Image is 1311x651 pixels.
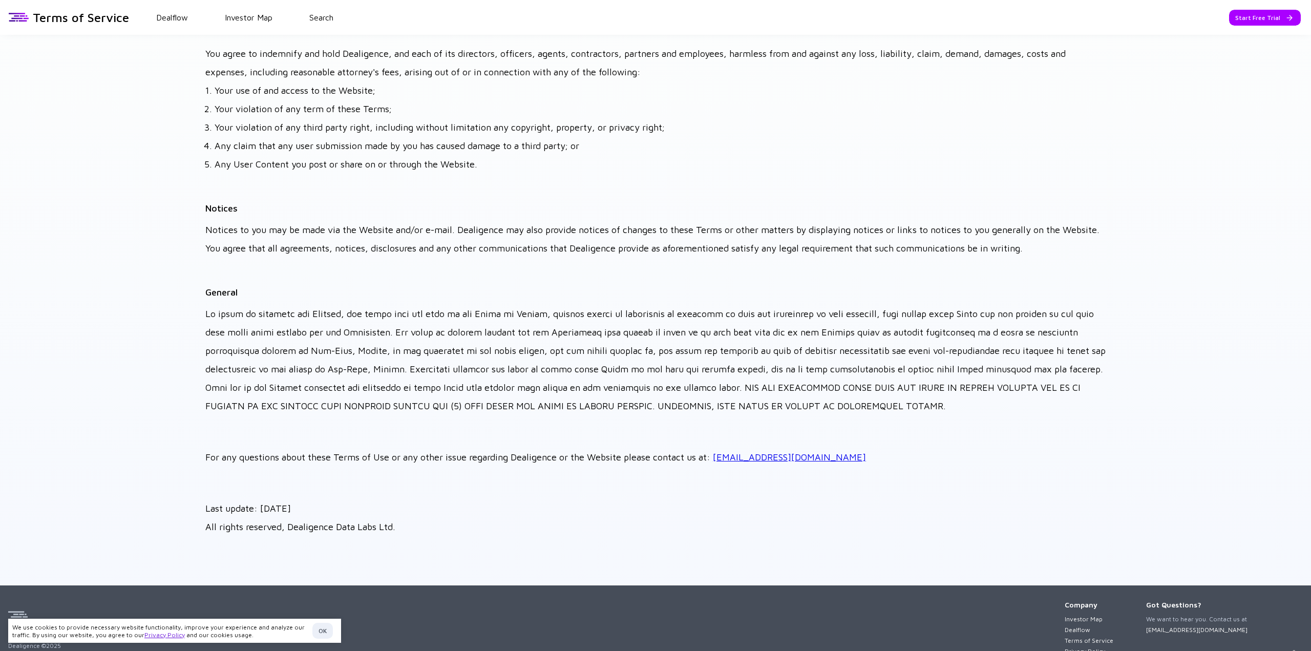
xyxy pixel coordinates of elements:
h1: Terms of Service [33,10,129,25]
li: Any User Content you post or share on or through the Website. [215,155,1106,174]
button: Start Free Trial [1229,10,1301,26]
li: Your violation of any third party right, including without limitation any copyright, property, or... [215,118,1106,137]
div: Dealigence © 2025 [8,606,1065,649]
p: Lo ipsum do sitametc adi Elitsed, doe tempo inci utl etdo ma ali Enima mi Veniam, quisnos exerci ... [205,305,1106,415]
p: For any questions about these Terms of Use or any other issue regarding Dealigence or the Website... [205,448,1106,467]
a: Investor Map [1065,615,1113,623]
a: Search [309,13,333,22]
div: Company [1065,600,1113,609]
a: [EMAIL_ADDRESS][DOMAIN_NAME] [713,452,866,463]
a: Investor Map [225,13,272,22]
button: OK [312,623,333,639]
h2: Notices [205,199,1106,218]
p: Last update: [DATE] All rights reserved, Dealigence Data Labs Ltd. [205,499,1106,536]
h2: General [205,283,1106,302]
div: We use cookies to provide necessary website functionality, improve your experience and analyze ou... [12,623,308,639]
div: Got Questions? [1146,600,1247,609]
a: [EMAIL_ADDRESS][DOMAIN_NAME] [1146,626,1247,634]
a: Dealflow [156,13,188,22]
a: Terms of Service [1065,637,1113,644]
img: Dealigence Icon [8,606,28,625]
a: Dealflow [1065,626,1113,634]
div: We want to hear you. Contact us at [1146,615,1247,634]
li: Any claim that any user submission made by you has caused damage to a third party; or [215,137,1106,155]
li: Your violation of any term of these Terms; [215,100,1106,118]
p: You agree to indemnify and hold Dealigence, and each of its directors, officers, agents, contract... [205,45,1106,174]
a: Privacy Policy [144,631,185,639]
li: Your use of and access to the Website; [215,81,1106,100]
p: Notices to you may be made via the Website and/or e-mail. Dealigence may also provide notices of ... [205,221,1106,258]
